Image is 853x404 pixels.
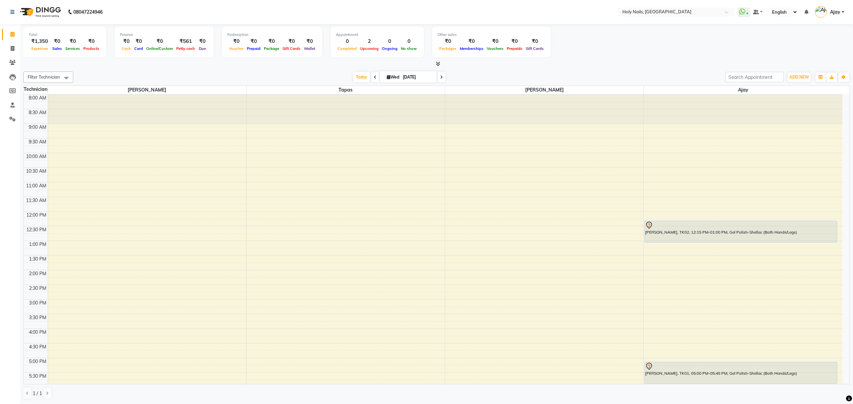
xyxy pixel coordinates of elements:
span: Ajay [644,86,842,94]
span: Expenses [30,46,50,51]
div: 0 [336,38,359,45]
div: [PERSON_NAME], TK02, 12:15 PM-01:00 PM, Gel Polish-Shellac (Both Hands/Legs) [645,221,837,242]
div: Appointment [336,32,419,38]
div: ₹1,350 [29,38,51,45]
button: ADD NEW [788,73,811,82]
span: Today [353,72,370,82]
div: Redemption [227,32,317,38]
span: Prepaid [245,46,262,51]
b: 08047224946 [73,3,103,21]
span: [PERSON_NAME] [445,86,643,94]
div: 3:30 PM [28,314,48,321]
div: ₹0 [145,38,175,45]
div: ₹0 [505,38,524,45]
div: ₹0 [262,38,281,45]
span: Gift Cards [524,46,545,51]
div: ₹0 [51,38,64,45]
span: Upcoming [359,46,380,51]
div: ₹0 [120,38,133,45]
div: 10:00 AM [25,153,48,160]
span: ADD NEW [789,75,809,80]
div: ₹0 [227,38,245,45]
span: Gift Cards [281,46,302,51]
div: 2:30 PM [28,285,48,292]
span: Petty cash [175,46,197,51]
div: ₹0 [302,38,317,45]
div: 0 [380,38,399,45]
input: Search Appointment [725,72,784,82]
span: Tapas [247,86,445,94]
img: Ajay [815,6,827,18]
span: Memberships [458,46,485,51]
div: ₹0 [82,38,101,45]
div: 2 [359,38,380,45]
div: 10:30 AM [25,168,48,175]
span: Wallet [302,46,317,51]
div: ₹0 [458,38,485,45]
div: 9:30 AM [27,138,48,145]
div: 9:00 AM [27,124,48,131]
div: ₹0 [245,38,262,45]
div: Total [29,32,101,38]
span: Voucher [227,46,245,51]
div: ₹0 [524,38,545,45]
div: ₹0 [485,38,505,45]
div: ₹0 [281,38,302,45]
span: Ongoing [380,46,399,51]
div: 5:00 PM [28,358,48,365]
div: 8:00 AM [27,95,48,101]
span: Ajay [830,9,840,16]
span: Services [64,46,82,51]
span: Cash [120,46,133,51]
div: 5:30 PM [28,373,48,380]
span: Filter Technician [28,74,60,80]
div: 1:00 PM [28,241,48,248]
span: No show [399,46,419,51]
span: Card [133,46,145,51]
div: 2:00 PM [28,270,48,277]
div: ₹0 [133,38,145,45]
div: ₹561 [175,38,197,45]
div: 11:30 AM [25,197,48,204]
div: 11:00 AM [25,182,48,189]
div: ₹0 [437,38,458,45]
span: Package [262,46,281,51]
div: 4:30 PM [28,343,48,350]
span: Products [82,46,101,51]
span: Sales [51,46,64,51]
span: Wed [385,75,401,80]
span: 1 / 1 [33,390,42,397]
div: 8:30 AM [27,109,48,116]
span: Completed [336,46,359,51]
span: Vouchers [485,46,505,51]
div: 12:00 PM [25,212,48,219]
div: 3:00 PM [28,300,48,306]
span: Online/Custom [145,46,175,51]
div: Finance [120,32,208,38]
div: Technician [24,86,48,93]
input: 2025-09-03 [401,72,434,82]
div: 12:30 PM [25,226,48,233]
span: Due [197,46,208,51]
div: 4:00 PM [28,329,48,336]
img: logo [17,3,63,21]
div: [PERSON_NAME], TK01, 05:00 PM-05:45 PM, Gel Polish-Shellac (Both Hands/Legs) [645,362,837,383]
span: Prepaids [505,46,524,51]
span: Packages [437,46,458,51]
span: [PERSON_NAME] [48,86,246,94]
div: 1:30 PM [28,256,48,263]
div: ₹0 [64,38,82,45]
div: 0 [399,38,419,45]
div: Other sales [437,32,545,38]
div: ₹0 [197,38,208,45]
